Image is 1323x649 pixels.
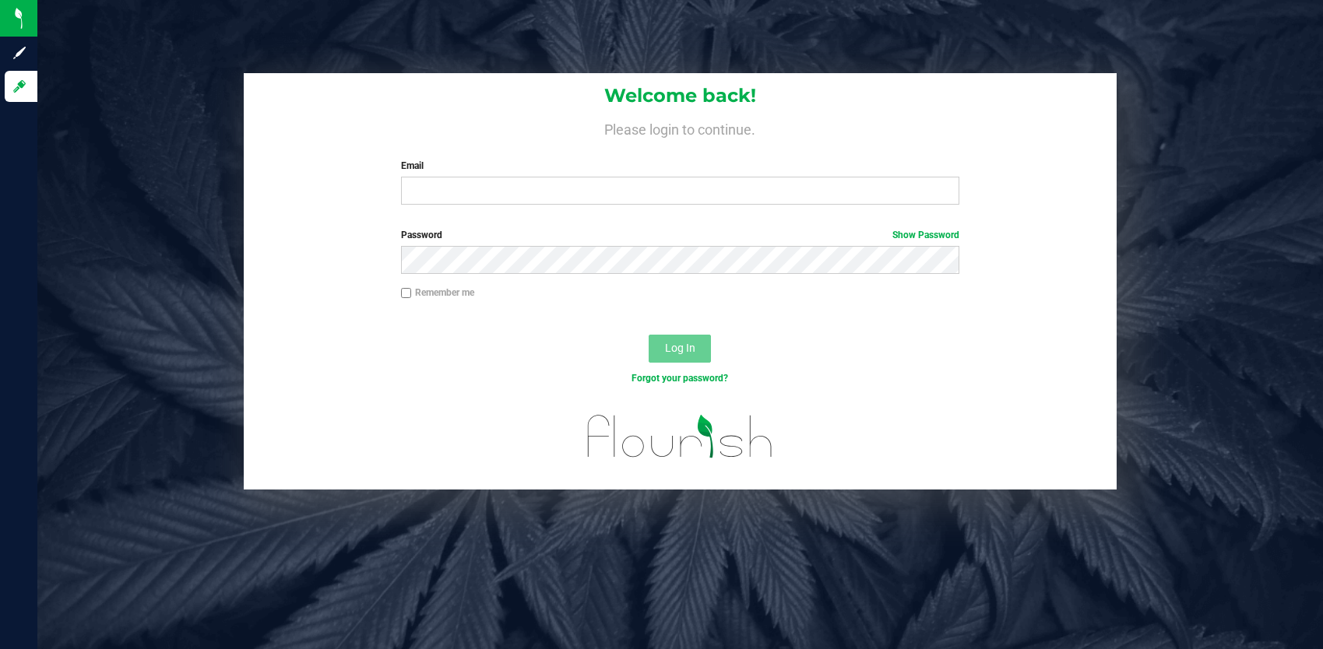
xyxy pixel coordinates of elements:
inline-svg: Sign up [12,45,27,61]
span: Password [401,230,442,240]
a: Show Password [892,230,959,240]
label: Remember me [401,286,474,300]
h1: Welcome back! [244,86,1117,106]
input: Remember me [401,288,412,299]
inline-svg: Log in [12,79,27,94]
h4: Please login to continue. [244,118,1117,137]
a: Forgot your password? [632,373,728,384]
span: Log In [665,342,695,354]
label: Email [401,159,959,173]
button: Log In [649,335,711,363]
img: flourish_logo.svg [571,402,789,472]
